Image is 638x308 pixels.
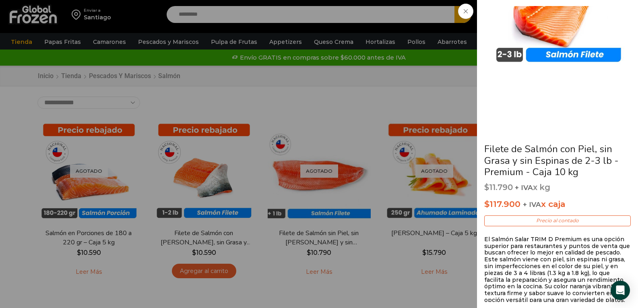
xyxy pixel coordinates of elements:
[484,143,619,179] a: Filete de Salmón con Piel, sin Grasa y sin Espinas de 2-3 lb - Premium - Caja 10 kg
[484,183,631,192] p: x kg
[484,182,489,192] span: $
[484,215,631,226] p: Precio al contado
[484,197,631,211] p: x caja
[484,199,520,209] bdi: 117.900
[484,182,513,192] bdi: 11.790
[523,201,541,209] span: + IVA
[484,199,489,209] span: $
[515,184,533,192] span: + IVA
[611,281,630,300] div: Open Intercom Messenger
